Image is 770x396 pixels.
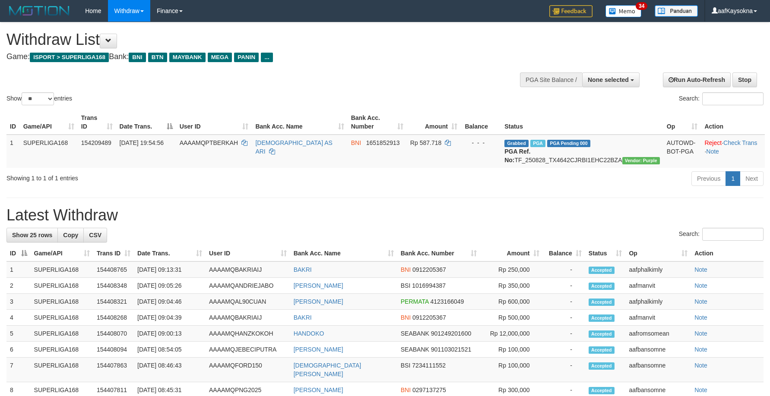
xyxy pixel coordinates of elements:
td: 154408765 [93,261,134,278]
th: ID: activate to sort column descending [6,245,31,261]
span: BSI [401,362,411,369]
b: PGA Ref. No: [504,148,530,163]
div: - - - [464,138,497,147]
span: Vendor URL: https://trx4.1velocity.biz [622,157,660,164]
td: SUPERLIGA168 [31,294,93,310]
span: Copy [63,232,78,239]
td: Rp 500,000 [480,310,543,326]
a: Stop [732,72,757,87]
a: Note [694,266,707,273]
th: Bank Acc. Name: activate to sort column ascending [290,245,397,261]
td: [DATE] 09:13:31 [134,261,206,278]
span: PGA Pending [547,140,590,147]
td: - [543,358,585,382]
a: Note [694,298,707,305]
span: AAAAMQPTBERKAH [180,139,238,146]
th: Status [501,110,663,135]
span: Copy 0912205367 to clipboard [412,266,446,273]
td: 154408321 [93,294,134,310]
input: Search: [702,92,764,105]
td: AAAAMQBAKRIAIJ [206,261,290,278]
button: None selected [582,72,640,87]
th: Op: activate to sort column ascending [625,245,691,261]
a: HANDOKO [294,330,324,337]
span: Accepted [589,346,615,354]
h4: Game: Bank: [6,53,505,61]
td: - [543,342,585,358]
td: - [543,310,585,326]
a: Note [694,362,707,369]
th: Bank Acc. Number: activate to sort column ascending [348,110,407,135]
span: ISPORT > SUPERLIGA168 [30,53,109,62]
span: ... [261,53,273,62]
td: 1 [6,135,20,168]
td: AUTOWD-BOT-PGA [663,135,701,168]
label: Search: [679,92,764,105]
th: Balance [461,110,501,135]
a: Note [694,346,707,353]
th: Date Trans.: activate to sort column descending [116,110,176,135]
span: BSI [401,282,411,289]
td: - [543,326,585,342]
a: [PERSON_NAME] [294,346,343,353]
a: [PERSON_NAME] [294,282,343,289]
span: [DATE] 19:54:56 [120,139,164,146]
th: Amount: activate to sort column ascending [407,110,461,135]
td: AAAAMQJEBECIPUTRA [206,342,290,358]
td: - [543,261,585,278]
span: Copy 1016994387 to clipboard [412,282,446,289]
div: PGA Site Balance / [520,72,582,87]
span: 154209489 [81,139,111,146]
th: Game/API: activate to sort column ascending [20,110,78,135]
th: Amount: activate to sort column ascending [480,245,543,261]
span: PANIN [234,53,259,62]
td: aafbansomne [625,358,691,382]
th: User ID: activate to sort column ascending [176,110,252,135]
span: CSV [89,232,101,239]
td: 154408070 [93,326,134,342]
a: BAKRI [294,314,312,321]
td: SUPERLIGA168 [31,326,93,342]
span: Show 25 rows [12,232,52,239]
span: 34 [636,2,647,10]
td: AAAAMQBAKRIAIJ [206,310,290,326]
span: SEABANK [401,346,429,353]
span: Accepted [589,330,615,338]
a: Show 25 rows [6,228,58,242]
th: ID [6,110,20,135]
td: AAAAMQAL90CUAN [206,294,290,310]
td: AAAAMQFORD150 [206,358,290,382]
td: [DATE] 08:46:43 [134,358,206,382]
a: [PERSON_NAME] [294,387,343,393]
td: [DATE] 09:04:46 [134,294,206,310]
td: [DATE] 08:54:05 [134,342,206,358]
td: aafphalkimly [625,261,691,278]
a: [DEMOGRAPHIC_DATA][PERSON_NAME] [294,362,361,377]
a: 1 [726,171,740,186]
th: Bank Acc. Name: activate to sort column ascending [252,110,347,135]
th: Trans ID: activate to sort column ascending [93,245,134,261]
th: Bank Acc. Number: activate to sort column ascending [397,245,480,261]
td: SUPERLIGA168 [31,342,93,358]
td: 154408348 [93,278,134,294]
td: Rp 100,000 [480,342,543,358]
span: BNI [401,266,411,273]
a: Next [740,171,764,186]
td: SUPERLIGA168 [31,358,93,382]
td: aafphalkimly [625,294,691,310]
span: SEABANK [401,330,429,337]
td: 154408268 [93,310,134,326]
th: Status: activate to sort column ascending [585,245,626,261]
img: MOTION_logo.png [6,4,72,17]
td: SUPERLIGA168 [31,310,93,326]
span: None selected [588,76,629,83]
a: Reject [704,139,722,146]
span: Copy 0912205367 to clipboard [412,314,446,321]
th: Date Trans.: activate to sort column ascending [134,245,206,261]
td: Rp 350,000 [480,278,543,294]
label: Search: [679,228,764,241]
span: Accepted [589,267,615,274]
span: Copy 0297137275 to clipboard [412,387,446,393]
td: - [543,278,585,294]
td: [DATE] 09:00:13 [134,326,206,342]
